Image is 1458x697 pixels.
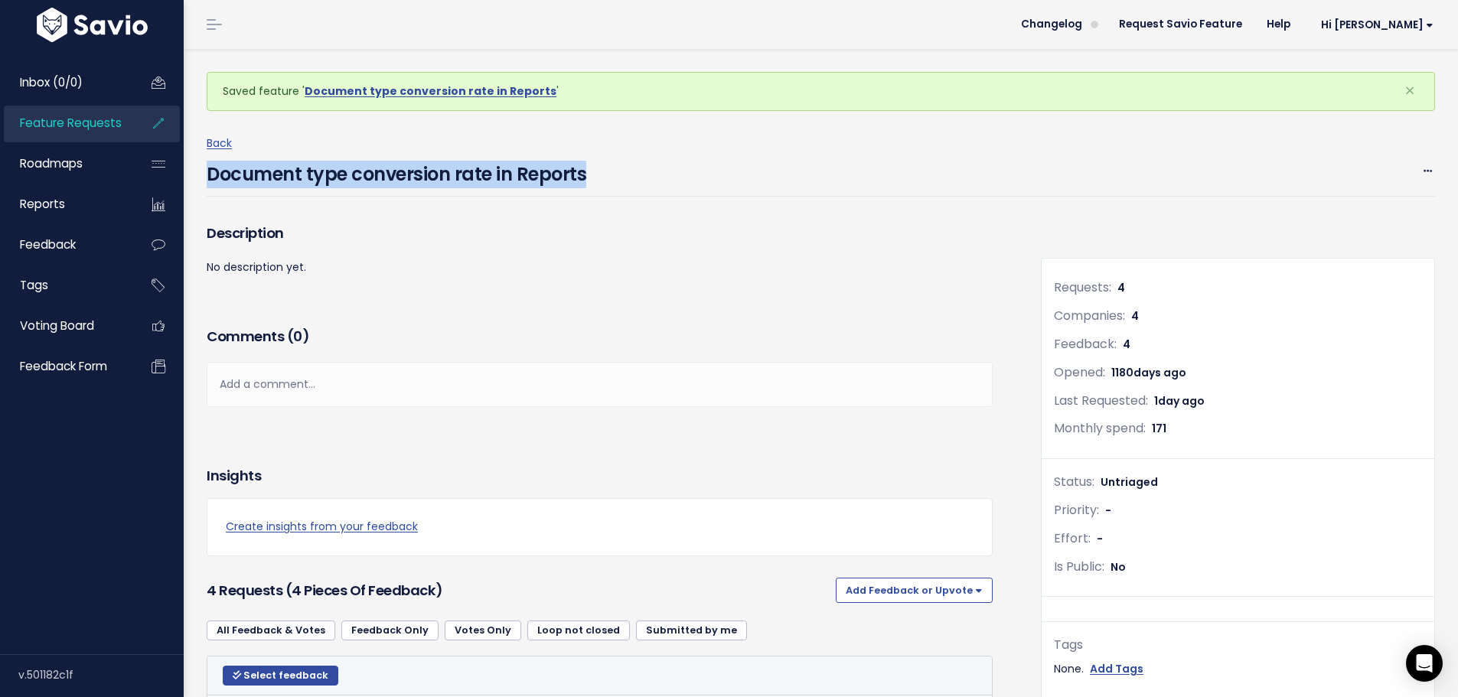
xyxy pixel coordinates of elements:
[1254,13,1303,36] a: Help
[226,517,974,536] a: Create insights from your feedback
[207,258,993,277] p: No description yet.
[20,236,76,252] span: Feedback
[4,349,127,384] a: Feedback form
[293,327,302,346] span: 0
[1054,392,1148,409] span: Last Requested:
[1404,78,1415,103] span: ×
[20,358,107,374] span: Feedback form
[1117,280,1125,295] span: 4
[1054,660,1422,679] div: None.
[1090,660,1143,679] a: Add Tags
[1054,501,1099,519] span: Priority:
[4,268,127,303] a: Tags
[1101,474,1158,490] span: Untriaged
[1111,365,1186,380] span: 1180
[1303,13,1446,37] a: Hi [PERSON_NAME]
[4,146,127,181] a: Roadmaps
[1054,419,1146,437] span: Monthly spend:
[1152,421,1166,436] span: 171
[223,666,338,686] button: Select feedback
[20,155,83,171] span: Roadmaps
[1389,73,1430,109] button: Close
[1123,337,1130,352] span: 4
[207,620,335,640] a: All Feedback & Votes
[18,655,184,695] div: v.501182c1f
[207,465,261,487] h3: Insights
[20,277,48,293] span: Tags
[1105,503,1111,518] span: -
[20,74,83,90] span: Inbox (0/0)
[20,196,65,212] span: Reports
[1131,308,1139,324] span: 4
[1054,634,1422,656] div: Tags
[305,83,556,99] a: Document type conversion rate in Reports
[207,223,993,244] h3: Description
[207,362,993,407] div: Add a comment...
[445,620,521,640] a: Votes Only
[836,578,993,602] button: Add Feedback or Upvote
[4,227,127,262] a: Feedback
[1054,335,1117,353] span: Feedback:
[207,580,830,601] h3: 4 Requests (4 pieces of Feedback)
[1097,531,1103,546] span: -
[1054,307,1125,324] span: Companies:
[207,135,232,151] a: Back
[1406,645,1443,682] div: Open Intercom Messenger
[1054,529,1091,547] span: Effort:
[1054,278,1111,296] span: Requests:
[4,106,127,141] a: Feature Requests
[1054,558,1104,575] span: Is Public:
[4,308,127,344] a: Voting Board
[1107,13,1254,36] a: Request Savio Feature
[341,620,439,640] a: Feedback Only
[1321,19,1434,31] span: Hi [PERSON_NAME]
[4,65,127,100] a: Inbox (0/0)
[527,620,630,640] a: Loop not closed
[33,8,152,42] img: logo-white.9d6f32f41409.svg
[1021,19,1082,30] span: Changelog
[243,669,328,682] span: Select feedback
[636,620,747,640] a: Submitted by me
[1111,559,1126,575] span: No
[207,153,586,188] h4: Document type conversion rate in Reports
[207,72,1435,111] div: Saved feature ' '
[1054,363,1105,381] span: Opened:
[4,187,127,222] a: Reports
[1154,393,1205,409] span: 1
[1133,365,1186,380] span: days ago
[207,326,993,347] h3: Comments ( )
[1158,393,1205,409] span: day ago
[20,318,94,334] span: Voting Board
[1054,473,1094,490] span: Status:
[20,115,122,131] span: Feature Requests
